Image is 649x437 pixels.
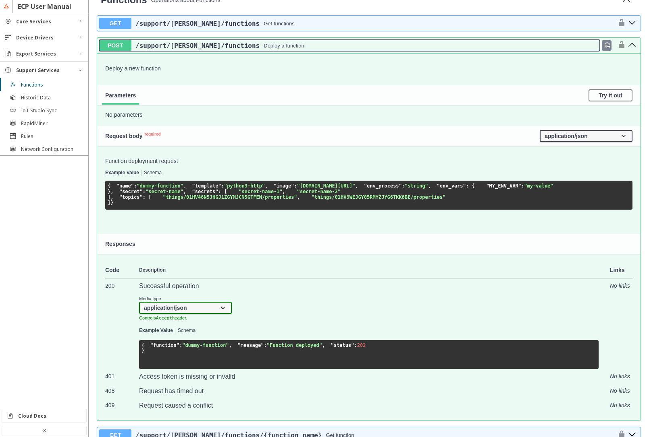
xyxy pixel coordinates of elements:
[297,183,356,189] span: "[DOMAIN_NAME][URL]"
[139,328,173,334] button: Example Value
[486,183,521,189] span: "MY_ENV_VAR"
[182,342,229,348] span: "dummy-function"
[105,170,139,176] button: Example Value
[105,65,632,72] p: Deploy a new function
[105,278,139,369] td: 200
[183,189,186,194] span: ,
[143,189,146,194] span: :
[405,183,428,189] span: "string"
[589,89,632,101] button: Try it out
[192,189,218,194] span: "secrets"
[105,383,139,398] td: 408
[105,398,139,412] td: 409
[105,133,540,139] h4: Request body
[134,183,137,189] span: :
[224,183,265,189] span: "python3-http"
[357,342,366,348] span: 202
[108,183,553,206] code: }, ], ] }
[264,21,295,27] div: Get functions
[614,19,626,28] button: authorization button unlocked
[610,402,630,408] i: No links
[144,170,162,176] button: Schema
[99,40,600,51] button: POST/support/[PERSON_NAME]/functionsDeploy a function
[229,342,232,348] span: ,
[521,183,524,189] span: :
[141,342,366,354] code: }
[239,189,282,194] span: "secret-name-1"
[183,183,186,189] span: ,
[364,183,402,189] span: "env_process"
[540,130,632,142] select: Request content type
[297,189,341,194] span: "secret-name-2"
[264,342,266,348] span: :
[610,282,630,289] i: No links
[150,342,179,348] span: "function"
[135,42,260,49] span: /support /[PERSON_NAME] /functions
[119,189,143,194] span: "secret"
[105,262,139,278] td: Code
[141,342,144,348] span: {
[139,282,599,290] p: Successful operation
[237,342,264,348] span: "message"
[143,194,152,200] span: : [
[163,194,297,200] span: "things/01HV48N5JHGJ1ZGYMJCN5GTFEM/properties"
[105,111,632,118] p: No parameters
[137,183,183,189] span: "dummy-function"
[283,189,285,194] span: ,
[218,189,227,194] span: : [
[99,18,614,29] button: GET/support/[PERSON_NAME]/functionsGet functions
[105,92,136,99] span: Parameters
[105,158,632,164] p: Function deployment request
[108,183,110,189] span: {
[322,342,325,348] span: ,
[139,262,599,278] td: Description
[264,43,304,49] div: Deploy a function
[466,183,475,189] span: : {
[437,183,466,189] span: "env_vars"
[274,183,294,189] span: "image"
[267,342,322,348] span: "Function deployed"
[355,183,358,189] span: ,
[99,18,131,29] span: GET
[294,183,297,189] span: :
[428,183,431,189] span: ,
[139,315,187,320] small: Controls header.
[119,194,143,200] span: "topics"
[524,183,553,189] span: "my-value"
[135,20,260,27] a: /support/[PERSON_NAME]/functions
[602,40,612,51] div: Copy to clipboard
[354,342,357,348] span: :
[139,402,599,409] p: Request caused a conflict
[614,41,626,50] button: authorization button unlocked
[139,302,232,314] select: Media Type
[135,20,260,27] span: /support /[PERSON_NAME] /functions
[139,388,599,395] p: Request has timed out
[297,194,300,200] span: ,
[156,315,172,321] code: Accept
[265,183,268,189] span: ,
[99,40,131,51] span: POST
[331,342,354,348] span: "status"
[139,373,599,380] p: Access token is missing or invalid
[610,388,630,394] i: No links
[192,183,221,189] span: "template"
[221,183,224,189] span: :
[610,373,630,379] i: No links
[312,194,445,200] span: "things/01HV3WEJGY05RMYZJYG6TKK8BE/properties"
[179,342,182,348] span: :
[135,42,260,49] a: /support/[PERSON_NAME]/functions
[116,183,134,189] span: "name"
[105,241,632,247] h4: Responses
[105,369,139,383] td: 401
[146,189,183,194] span: "secret-name"
[599,262,632,278] td: Links
[626,40,639,51] button: post ​/support​/faas​/functions
[626,18,639,29] button: get ​/support​/faas​/functions
[402,183,405,189] span: :
[139,296,232,301] small: Media type
[178,328,196,334] button: Schema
